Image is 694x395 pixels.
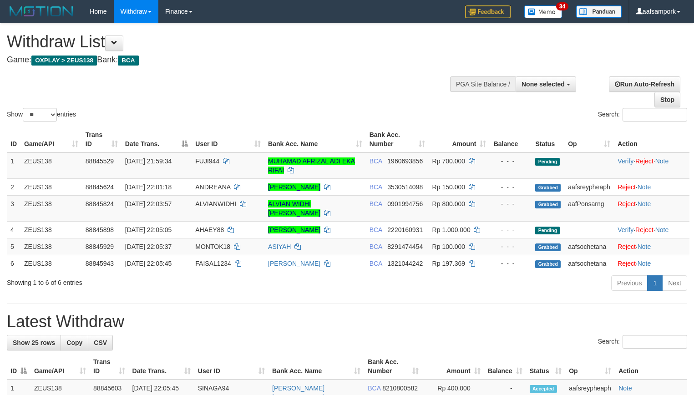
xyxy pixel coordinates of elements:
a: MUHAMAD AFRIZAL ADI EKA RIFAI [268,157,355,174]
a: [PERSON_NAME] [268,260,320,267]
input: Search: [623,108,687,122]
button: None selected [516,76,576,92]
td: · · [614,152,689,179]
td: 6 [7,255,20,272]
th: Bank Acc. Name: activate to sort column ascending [268,354,364,380]
span: 88845898 [86,226,114,233]
span: 34 [556,2,568,10]
h4: Game: Bank: [7,56,454,65]
th: Action [614,127,689,152]
span: Pending [535,227,560,234]
span: FAISAL1234 [195,260,231,267]
span: Grabbed [535,260,561,268]
th: Date Trans.: activate to sort column ascending [129,354,194,380]
a: 1 [647,275,663,291]
span: 88845943 [86,260,114,267]
div: Showing 1 to 6 of 6 entries [7,274,282,287]
a: Note [638,243,651,250]
a: Note [638,200,651,208]
a: Verify [618,226,633,233]
th: Bank Acc. Name: activate to sort column ascending [264,127,366,152]
a: [PERSON_NAME] [268,183,320,191]
div: - - - [493,225,528,234]
span: BCA [370,183,382,191]
td: · [614,238,689,255]
th: ID: activate to sort column descending [7,354,30,380]
th: Amount: activate to sort column ascending [422,354,484,380]
span: Grabbed [535,201,561,208]
a: Stop [654,92,680,107]
span: [DATE] 22:05:45 [125,260,172,267]
label: Show entries [7,108,76,122]
td: 2 [7,178,20,195]
span: BCA [370,200,382,208]
span: Copy 1321044242 to clipboard [387,260,423,267]
th: Trans ID: activate to sort column ascending [90,354,128,380]
span: [DATE] 22:05:37 [125,243,172,250]
th: Balance [490,127,532,152]
img: Button%20Memo.svg [524,5,562,18]
span: BCA [370,243,382,250]
a: Reject [635,226,653,233]
input: Search: [623,335,687,349]
a: ASIYAH [268,243,291,250]
th: Game/API: activate to sort column ascending [20,127,82,152]
span: None selected [522,81,565,88]
th: Op: activate to sort column ascending [564,127,614,152]
span: [DATE] 21:59:34 [125,157,172,165]
a: CSV [88,335,113,350]
td: · [614,255,689,272]
span: Copy 1960693856 to clipboard [387,157,423,165]
span: Copy 8291474454 to clipboard [387,243,423,250]
td: 5 [7,238,20,255]
h1: Latest Withdraw [7,313,687,331]
span: Show 25 rows [13,339,55,346]
span: BCA [368,385,380,392]
img: panduan.png [576,5,622,18]
a: Verify [618,157,633,165]
a: Show 25 rows [7,335,61,350]
td: ZEUS138 [20,195,82,221]
th: Trans ID: activate to sort column ascending [82,127,122,152]
span: AHAEY88 [195,226,224,233]
span: Rp 150.000 [432,183,465,191]
th: Bank Acc. Number: activate to sort column ascending [364,354,422,380]
div: - - - [493,199,528,208]
th: Date Trans.: activate to sort column descending [122,127,192,152]
img: Feedback.jpg [465,5,511,18]
th: Status [532,127,564,152]
th: Status: activate to sort column ascending [526,354,566,380]
a: Note [638,260,651,267]
a: Note [618,385,632,392]
span: BCA [370,260,382,267]
span: BCA [370,226,382,233]
td: · [614,178,689,195]
td: aafsochetana [564,238,614,255]
th: User ID: activate to sort column ascending [194,354,268,380]
div: - - - [493,182,528,192]
th: Balance: activate to sort column ascending [484,354,526,380]
span: MONTOK18 [195,243,230,250]
th: Bank Acc. Number: activate to sort column ascending [366,127,429,152]
span: 88845624 [86,183,114,191]
span: Accepted [530,385,557,393]
span: Rp 197.369 [432,260,465,267]
span: Copy [66,339,82,346]
a: Note [655,226,669,233]
div: - - - [493,259,528,268]
label: Search: [598,108,687,122]
span: FUJI944 [195,157,219,165]
td: 3 [7,195,20,221]
a: Reject [618,183,636,191]
th: ID [7,127,20,152]
td: ZEUS138 [20,152,82,179]
span: CSV [94,339,107,346]
div: PGA Site Balance / [450,76,516,92]
a: Reject [635,157,653,165]
span: Rp 100.000 [432,243,465,250]
h1: Withdraw List [7,33,454,51]
a: [PERSON_NAME] [268,226,320,233]
span: Rp 800.000 [432,200,465,208]
th: Game/API: activate to sort column ascending [30,354,90,380]
span: [DATE] 22:01:18 [125,183,172,191]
